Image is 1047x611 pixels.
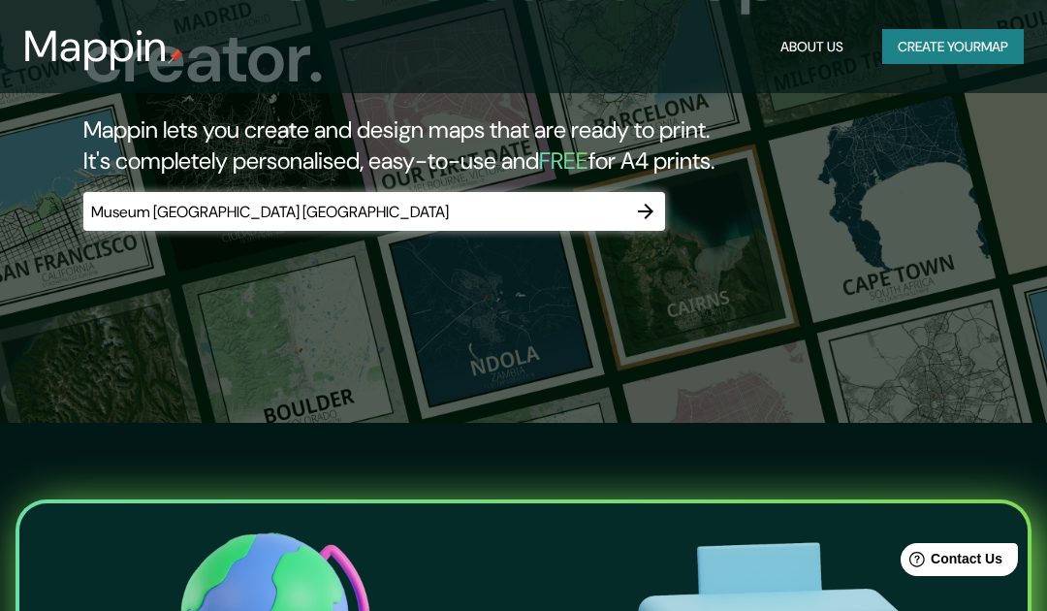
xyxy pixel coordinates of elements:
[773,29,851,65] button: About Us
[83,201,626,223] input: Choose your favourite place
[882,29,1024,65] button: Create yourmap
[874,535,1026,590] iframe: Help widget launcher
[23,21,168,72] h3: Mappin
[539,145,588,176] h5: FREE
[83,114,921,177] h2: Mappin lets you create and design maps that are ready to print. It's completely personalised, eas...
[168,48,183,64] img: mappin-pin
